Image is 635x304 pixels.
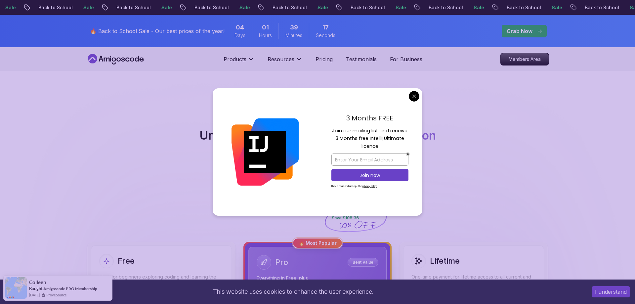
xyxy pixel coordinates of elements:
[46,292,67,298] a: ProveSource
[316,55,333,63] a: Pricing
[233,4,254,11] p: Sale
[257,275,378,282] p: Everything in Free, plus
[578,4,623,11] p: Back to School
[110,4,155,11] p: Back to School
[266,4,311,11] p: Back to School
[430,256,460,266] h2: Lifetime
[43,286,97,291] a: Amigoscode PRO Membership
[389,4,410,11] p: Sale
[316,32,335,39] span: Seconds
[268,55,302,68] button: Resources
[90,27,225,35] p: 🔥 Back to School Sale - Our best prices of the year!
[390,55,422,63] a: For Business
[118,256,135,266] h2: Free
[349,259,377,266] p: Best Value
[346,55,377,63] a: Testimonials
[285,32,302,39] span: Minutes
[411,274,536,287] p: One-time payment for lifetime access to all current and future courses.
[467,4,488,11] p: Sale
[188,4,233,11] p: Back to School
[545,4,567,11] p: Sale
[507,27,532,35] p: Grab Now
[5,277,27,299] img: provesource social proof notification image
[501,53,549,65] p: Members Area
[224,55,254,68] button: Products
[199,129,436,142] h2: Unlimited Learning with
[29,286,43,291] span: Bought
[500,53,549,65] a: Members Area
[77,4,98,11] p: Sale
[5,284,582,299] div: This website uses cookies to enhance the user experience.
[311,4,332,11] p: Sale
[155,4,176,11] p: Sale
[262,23,269,32] span: 1 Hours
[290,23,298,32] span: 39 Minutes
[99,274,224,287] p: Ideal for beginners exploring coding and learning the basics for free.
[224,55,246,63] p: Products
[234,32,245,39] span: Days
[32,4,77,11] p: Back to School
[322,23,329,32] span: 17 Seconds
[422,4,467,11] p: Back to School
[592,286,630,297] button: Accept cookies
[259,32,272,39] span: Hours
[29,292,40,298] span: [DATE]
[344,4,389,11] p: Back to School
[500,4,545,11] p: Back to School
[29,280,46,285] span: Colleen
[268,55,294,63] p: Resources
[236,23,244,32] span: 4 Days
[275,257,288,268] h2: Pro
